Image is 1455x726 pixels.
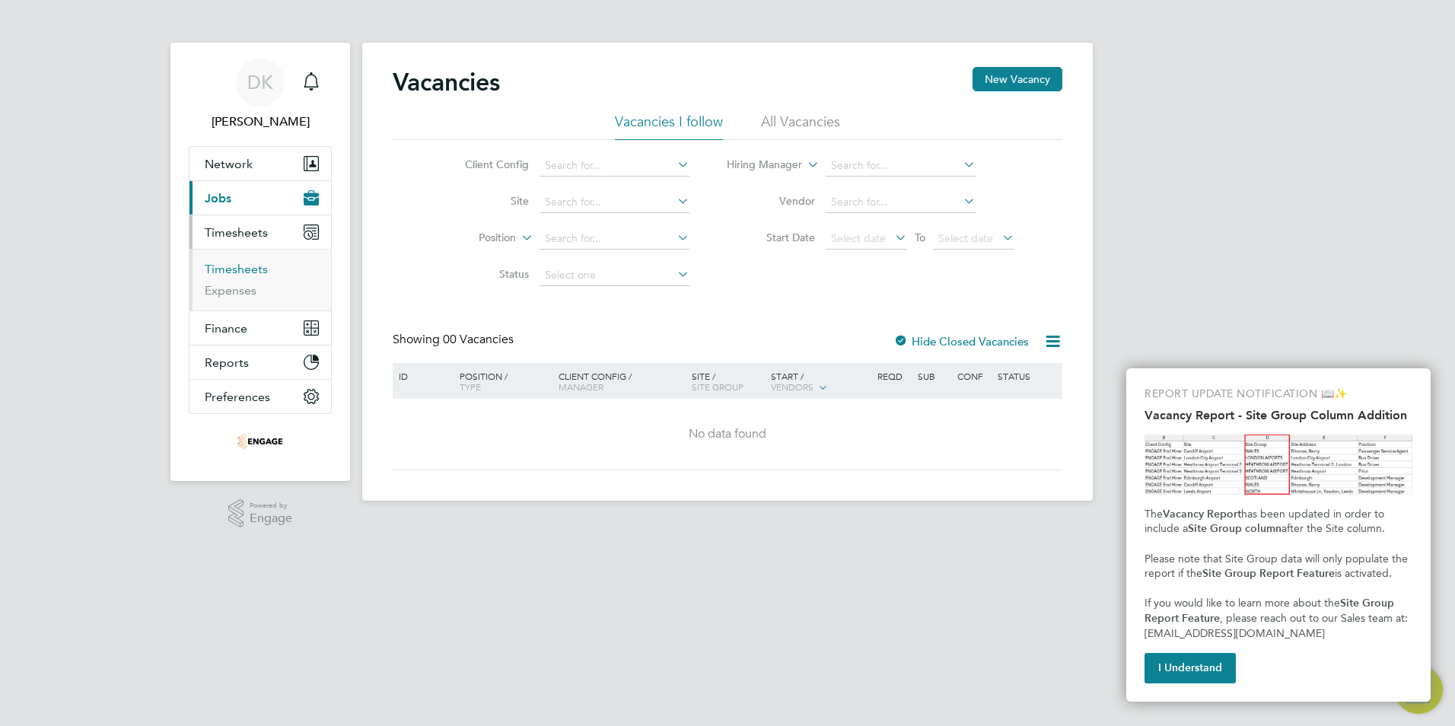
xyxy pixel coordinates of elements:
div: Sub [914,363,954,389]
img: footprintrecruitment-logo-retina.png [237,429,283,454]
div: Site / [688,363,768,400]
label: Position [428,231,516,246]
span: Network [205,157,253,171]
input: Select one [540,265,689,286]
span: Select date [831,231,886,245]
span: Finance [205,321,247,336]
a: Go to account details [189,58,332,131]
div: Vacancy Report - Site Group Column Addition [1126,368,1431,702]
span: 00 Vacancies [443,332,514,347]
span: has been updated in order to include a [1145,508,1387,536]
li: Vacancies I follow [615,113,723,140]
span: Select date [938,231,993,245]
label: Vendor [727,194,815,208]
span: Vendors [771,381,813,393]
span: Preferences [205,390,270,404]
p: REPORT UPDATE NOTIFICATION 📖✨ [1145,387,1412,402]
li: All Vacancies [761,113,840,140]
div: No data found [395,426,1060,442]
a: Expenses [205,283,256,298]
input: Search for... [826,155,976,177]
span: Manager [559,381,603,393]
label: Status [441,267,529,281]
div: Client Config / [555,363,688,400]
span: Engage [250,512,292,525]
div: Position / [448,363,555,400]
span: Site Group [692,381,743,393]
h2: Vacancy Report - Site Group Column Addition [1145,408,1412,422]
span: after the Site column. [1281,522,1385,535]
span: Timesheets [205,225,268,240]
label: Hide Closed Vacancies [893,334,1029,349]
span: If you would like to learn more about the [1145,597,1340,610]
span: Powered by [250,499,292,512]
a: Timesheets [205,262,268,276]
label: Hiring Manager [715,158,802,173]
div: Showing [393,332,517,348]
input: Search for... [826,192,976,213]
div: ID [395,363,448,389]
strong: Site Group column [1188,522,1281,535]
span: DK [247,72,273,92]
button: I Understand [1145,653,1236,683]
strong: Site Group Report Feature [1202,567,1335,580]
strong: Site Group Report Feature [1145,597,1397,625]
input: Search for... [540,192,689,213]
div: Reqd [874,363,913,389]
span: Reports [205,355,249,370]
span: Dawn Kennedy [189,113,332,131]
label: Site [441,194,529,208]
img: Site Group Column in Vacancy Report [1145,435,1412,495]
span: Jobs [205,191,231,205]
label: Start Date [727,231,815,244]
span: Please note that Site Group data will only populate the report if the [1145,552,1411,581]
span: , please reach out to our Sales team at: [EMAIL_ADDRESS][DOMAIN_NAME] [1145,612,1411,640]
div: Start / [767,363,874,401]
button: New Vacancy [973,67,1062,91]
span: To [910,228,930,247]
nav: Main navigation [170,43,350,481]
span: is activated. [1335,567,1392,580]
div: Conf [954,363,993,389]
label: Client Config [441,158,529,171]
a: Go to home page [189,429,332,454]
span: The [1145,508,1163,521]
strong: Vacancy Report [1163,508,1241,521]
span: Type [460,381,481,393]
input: Search for... [540,155,689,177]
div: Status [994,363,1060,389]
input: Search for... [540,228,689,250]
h2: Vacancies [393,67,500,97]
